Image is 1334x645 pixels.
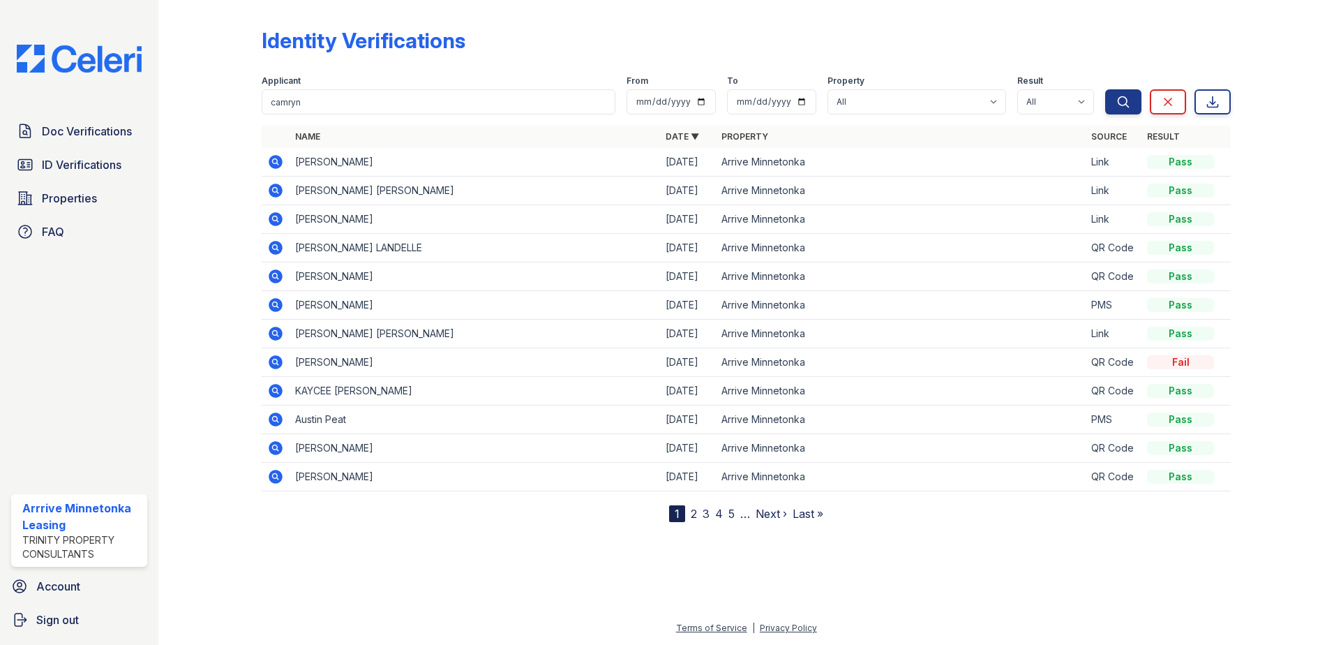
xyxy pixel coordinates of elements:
a: Date ▼ [666,131,699,142]
td: [PERSON_NAME] [PERSON_NAME] [290,320,660,348]
td: Link [1086,148,1141,177]
td: [DATE] [660,291,716,320]
td: QR Code [1086,434,1141,463]
td: Arrive Minnetonka [716,177,1086,205]
td: [PERSON_NAME] LANDELLE [290,234,660,262]
td: [DATE] [660,262,716,291]
td: QR Code [1086,377,1141,406]
td: QR Code [1086,348,1141,377]
a: Property [721,131,768,142]
div: Pass [1147,327,1214,341]
a: Sign out [6,606,153,634]
td: [PERSON_NAME] [290,463,660,491]
a: Next › [756,507,787,521]
td: [PERSON_NAME] [290,148,660,177]
td: Arrive Minnetonka [716,434,1086,463]
div: 1 [669,505,685,522]
label: Result [1017,75,1043,87]
span: Doc Verifications [42,123,132,140]
td: Arrive Minnetonka [716,348,1086,377]
td: [DATE] [660,377,716,406]
div: Pass [1147,298,1214,312]
td: Arrive Minnetonka [716,205,1086,234]
a: 3 [703,507,710,521]
td: Arrive Minnetonka [716,262,1086,291]
div: Pass [1147,384,1214,398]
td: KAYCEE [PERSON_NAME] [290,377,660,406]
td: [DATE] [660,406,716,434]
td: [DATE] [660,434,716,463]
label: Property [827,75,864,87]
td: [DATE] [660,205,716,234]
label: To [727,75,738,87]
a: Last » [793,507,823,521]
td: Arrive Minnetonka [716,406,1086,434]
span: … [740,505,750,522]
span: Properties [42,190,97,207]
td: [PERSON_NAME] [290,434,660,463]
td: [PERSON_NAME] [290,348,660,377]
div: Trinity Property Consultants [22,533,142,561]
td: [DATE] [660,463,716,491]
a: Terms of Service [676,623,747,633]
div: Pass [1147,269,1214,283]
label: Applicant [262,75,301,87]
a: Properties [11,184,147,212]
a: Source [1091,131,1127,142]
a: Doc Verifications [11,117,147,145]
td: [DATE] [660,234,716,262]
td: Arrive Minnetonka [716,148,1086,177]
div: Pass [1147,184,1214,198]
div: Identity Verifications [262,28,465,53]
input: Search by name or phone number [262,89,615,114]
a: 5 [728,507,735,521]
td: [DATE] [660,320,716,348]
div: Pass [1147,212,1214,226]
a: ID Verifications [11,151,147,179]
span: Sign out [36,611,79,628]
a: 2 [691,507,697,521]
td: QR Code [1086,463,1141,491]
a: Account [6,572,153,600]
td: Arrive Minnetonka [716,463,1086,491]
td: Link [1086,320,1141,348]
td: QR Code [1086,234,1141,262]
td: Arrive Minnetonka [716,320,1086,348]
a: Privacy Policy [760,623,817,633]
td: Link [1086,205,1141,234]
div: Pass [1147,241,1214,255]
img: CE_Logo_Blue-a8612792a0a2168367f1c8372b55b34899dd931a85d93a1a3d3e32e68fde9ad4.png [6,45,153,73]
td: Arrive Minnetonka [716,377,1086,406]
span: Account [36,578,80,595]
td: PMS [1086,406,1141,434]
td: Arrive Minnetonka [716,234,1086,262]
div: Pass [1147,470,1214,484]
div: Pass [1147,155,1214,169]
span: ID Verifications [42,156,121,173]
td: PMS [1086,291,1141,320]
td: Austin Peat [290,406,660,434]
a: Name [295,131,320,142]
a: Result [1147,131,1180,142]
div: Fail [1147,355,1214,369]
td: QR Code [1086,262,1141,291]
td: Arrive Minnetonka [716,291,1086,320]
td: [PERSON_NAME] [290,262,660,291]
a: 4 [715,507,723,521]
span: FAQ [42,223,64,240]
td: [DATE] [660,177,716,205]
td: [DATE] [660,148,716,177]
td: [PERSON_NAME] [290,291,660,320]
td: [PERSON_NAME] [290,205,660,234]
div: Arrrive Minnetonka Leasing [22,500,142,533]
td: Link [1086,177,1141,205]
div: Pass [1147,441,1214,455]
td: [DATE] [660,348,716,377]
td: [PERSON_NAME] [PERSON_NAME] [290,177,660,205]
div: Pass [1147,413,1214,427]
div: | [752,623,755,633]
a: FAQ [11,218,147,246]
label: From [627,75,648,87]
